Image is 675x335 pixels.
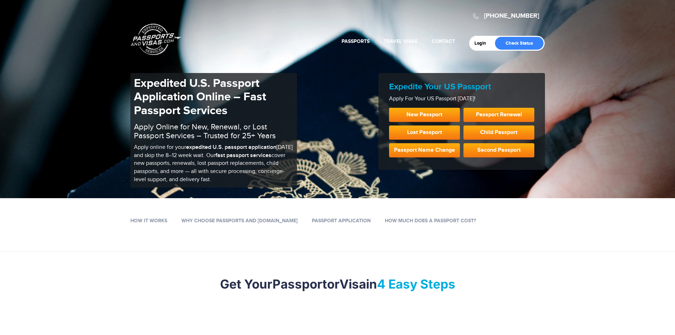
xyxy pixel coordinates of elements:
[131,23,181,55] a: Passports & [DOMAIN_NAME]
[215,152,271,159] b: fast passport services
[389,108,460,122] a: New Passport
[389,125,460,140] a: Lost Passport
[377,277,455,291] mark: 4 Easy Steps
[389,82,534,92] h2: Expedite Your US Passport
[389,143,460,157] a: Passport Name Change
[134,144,293,184] p: Apply online for your [DATE] and skip the 8–12 week wait. Our cover new passports, renewals, lost...
[312,218,371,224] a: Passport Application
[339,277,366,291] strong: Visa
[385,218,476,224] a: How Much Does a Passport Cost?
[384,38,417,44] a: Travel Visas
[389,95,534,103] p: Apply For Your US Passport [DATE]!
[181,218,298,224] a: Why Choose Passports and [DOMAIN_NAME]
[186,144,276,151] b: expedited U.S. passport application
[272,277,327,291] strong: Passport
[134,123,293,140] h2: Apply Online for New, Renewal, or Lost Passport Services – Trusted for 25+ Years
[130,218,167,224] a: How it works
[463,108,534,122] a: Passport Renewal
[130,277,545,291] h2: Get Your or in
[484,12,539,20] a: [PHONE_NUMBER]
[342,38,370,44] a: Passports
[463,143,534,157] a: Second Passport
[495,37,544,50] a: Check Status
[432,38,455,44] a: Contact
[463,125,534,140] a: Child Passport
[134,77,293,117] h1: Expedited U.S. Passport Application Online – Fast Passport Services
[474,40,491,46] a: Login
